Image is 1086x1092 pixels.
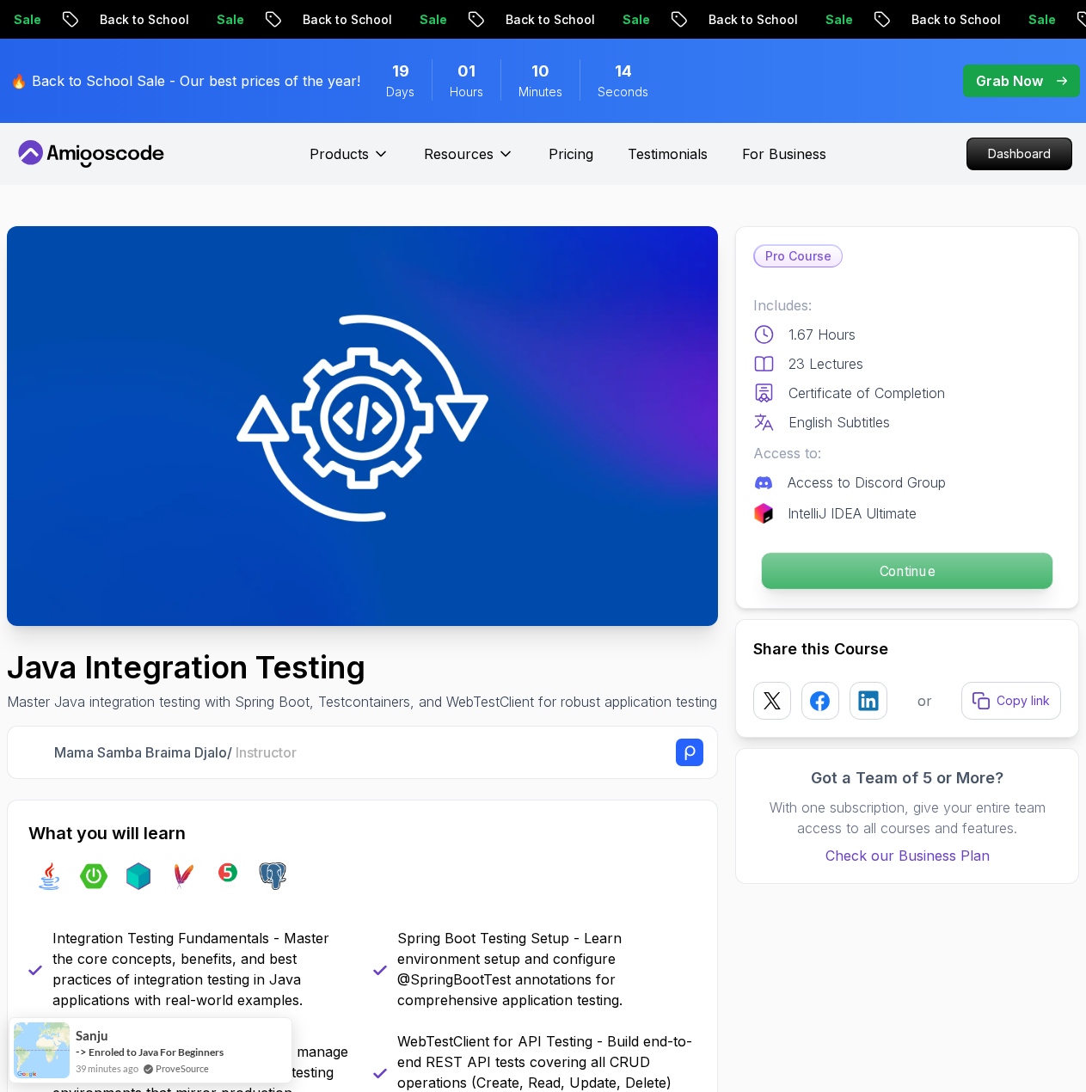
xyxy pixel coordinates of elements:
[598,83,648,101] span: Seconds
[289,11,406,28] p: Back to School
[80,862,107,890] img: spring-boot logo
[753,797,1061,838] p: With one subscription, give your entire team access to all courses and features.
[788,353,863,374] p: 23 Lectures
[397,928,697,1010] p: Spring Boot Testing Setup - Learn environment setup and configure @SpringBootTest annotations for...
[169,862,197,890] img: maven logo
[310,144,369,164] p: Products
[788,383,945,403] p: Certificate of Completion
[695,11,812,28] p: Back to School
[7,691,717,712] p: Master Java integration testing with Spring Boot, Testcontainers, and WebTestClient for robust ap...
[7,226,718,626] img: java-integration-testing_thumbnail
[788,324,856,345] p: 1.67 Hours
[753,295,1061,316] p: Includes:
[788,503,917,524] p: IntelliJ IDEA Ultimate
[549,144,593,164] a: Pricing
[615,59,632,83] span: 14 Seconds
[156,1061,209,1076] a: ProveSource
[753,766,1061,790] h3: Got a Team of 5 or More?
[52,928,353,1010] p: Integration Testing Fundamentals - Master the core concepts, benefits, and best practices of inte...
[997,692,1050,709] p: Copy link
[788,472,946,493] p: Access to Discord Group
[28,821,696,845] h2: What you will learn
[531,59,549,83] span: 10 Minutes
[392,59,409,83] span: 19 Days
[457,59,476,83] span: 1 Hours
[898,11,1015,28] p: Back to School
[86,11,203,28] p: Back to School
[976,71,1043,91] p: Grab Now
[76,1061,138,1076] span: 39 minutes ago
[450,83,483,101] span: Hours
[753,845,1061,866] a: Check our Business Plan
[21,739,47,765] img: Nelson Djalo
[406,11,461,28] p: Sale
[812,11,867,28] p: Sale
[236,744,297,761] span: Instructor
[761,552,1053,590] button: Continue
[424,144,514,178] button: Resources
[76,1028,108,1043] span: sanju
[755,246,842,267] p: Pro Course
[386,83,414,101] span: Days
[492,11,609,28] p: Back to School
[753,637,1061,661] h2: Share this Course
[628,144,708,164] a: Testimonials
[7,650,717,684] h1: Java Integration Testing
[742,144,826,164] a: For Business
[76,1045,87,1058] span: ->
[424,144,494,164] p: Resources
[762,553,1052,589] p: Continue
[917,690,932,711] p: or
[214,862,242,890] img: junit logo
[125,862,152,890] img: testcontainers logo
[89,1046,224,1058] a: Enroled to Java For Beginners
[54,742,297,763] p: Mama Samba Braima Djalo /
[35,862,63,890] img: java logo
[609,11,664,28] p: Sale
[10,71,360,91] p: 🔥 Back to School Sale - Our best prices of the year!
[967,138,1071,169] p: Dashboard
[203,11,258,28] p: Sale
[753,443,1061,463] p: Access to:
[966,138,1072,170] a: Dashboard
[788,412,890,433] p: English Subtitles
[310,144,390,178] button: Products
[961,682,1061,720] button: Copy link
[259,862,286,890] img: postgres logo
[14,1022,70,1078] img: provesource social proof notification image
[518,83,562,101] span: Minutes
[753,503,774,524] img: jetbrains logo
[1015,11,1070,28] p: Sale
